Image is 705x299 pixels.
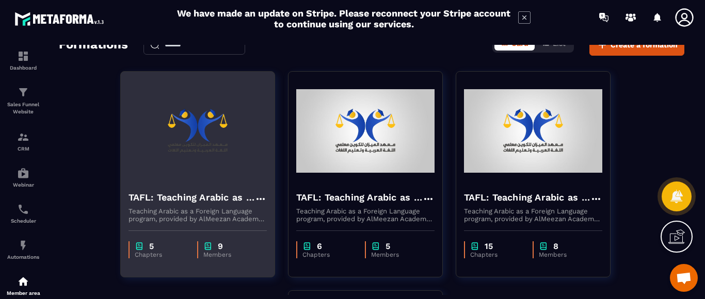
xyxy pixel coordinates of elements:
p: Scheduler [3,218,44,224]
p: Teaching Arabic as a Foreign Language program, provided by AlMeezan Academy in the [GEOGRAPHIC_DATA] [296,207,435,223]
p: Chapters [302,251,355,258]
p: 5 [149,241,154,251]
img: formation [17,86,29,98]
p: Webinar [3,182,44,188]
a: formation-backgroundTAFL: Teaching Arabic as a Foreign Language program - augustTeaching Arabic a... [120,71,288,290]
img: automations [17,239,29,252]
p: 9 [218,241,223,251]
h4: TAFL: Teaching Arabic as a Foreign Language program - august [129,190,254,205]
img: formation [17,131,29,143]
p: 15 [485,241,493,251]
h4: TAFL: Teaching Arabic as a Foreign Language program - july [296,190,422,205]
p: Teaching Arabic as a Foreign Language program, provided by AlMeezan Academy in the [GEOGRAPHIC_DATA] [129,207,267,223]
p: Chapters [135,251,187,258]
h2: Formations [59,34,128,56]
span: Create a formation [611,40,678,50]
p: Teaching Arabic as a Foreign Language program, provided by AlMeezan Academy in the [GEOGRAPHIC_DATA] [464,207,602,223]
a: automationsautomationsAutomations [3,231,44,268]
p: 8 [553,241,558,251]
a: formationformationSales Funnel Website [3,78,44,123]
img: formation-background [296,79,435,182]
img: formation-background [129,79,267,182]
img: chapter [302,241,312,251]
button: Create a formation [589,34,684,56]
p: Members [203,251,257,258]
p: Dashboard [3,65,44,71]
h2: We have made an update on Stripe. Please reconnect your Stripe account to continue using our serv... [174,8,513,29]
img: formation-background [464,79,602,182]
a: formationformationDashboard [3,42,44,78]
a: formationformationCRM [3,123,44,159]
p: Members [539,251,592,258]
p: Automations [3,254,44,260]
p: Chapters [470,251,523,258]
img: logo [14,9,107,28]
p: 6 [317,241,322,251]
a: automationsautomationsWebinar [3,159,44,195]
img: scheduler [17,203,29,215]
img: chapter [203,241,213,251]
div: Ouvrir le chat [670,264,698,292]
p: Sales Funnel Website [3,101,44,115]
p: Member area [3,290,44,296]
img: chapter [135,241,144,251]
p: 5 [386,241,390,251]
p: CRM [3,146,44,152]
img: chapter [371,241,380,251]
a: formation-backgroundTAFL: Teaching Arabic as a Foreign Language program - JuneTeaching Arabic as ... [456,71,623,290]
img: chapter [539,241,548,251]
a: formation-backgroundTAFL: Teaching Arabic as a Foreign Language program - julyTeaching Arabic as ... [288,71,456,290]
img: automations [17,167,29,179]
p: Members [371,251,424,258]
img: automations [17,275,29,288]
a: schedulerschedulerScheduler [3,195,44,231]
h4: TAFL: Teaching Arabic as a Foreign Language program - June [464,190,590,205]
img: chapter [470,241,479,251]
img: formation [17,50,29,62]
